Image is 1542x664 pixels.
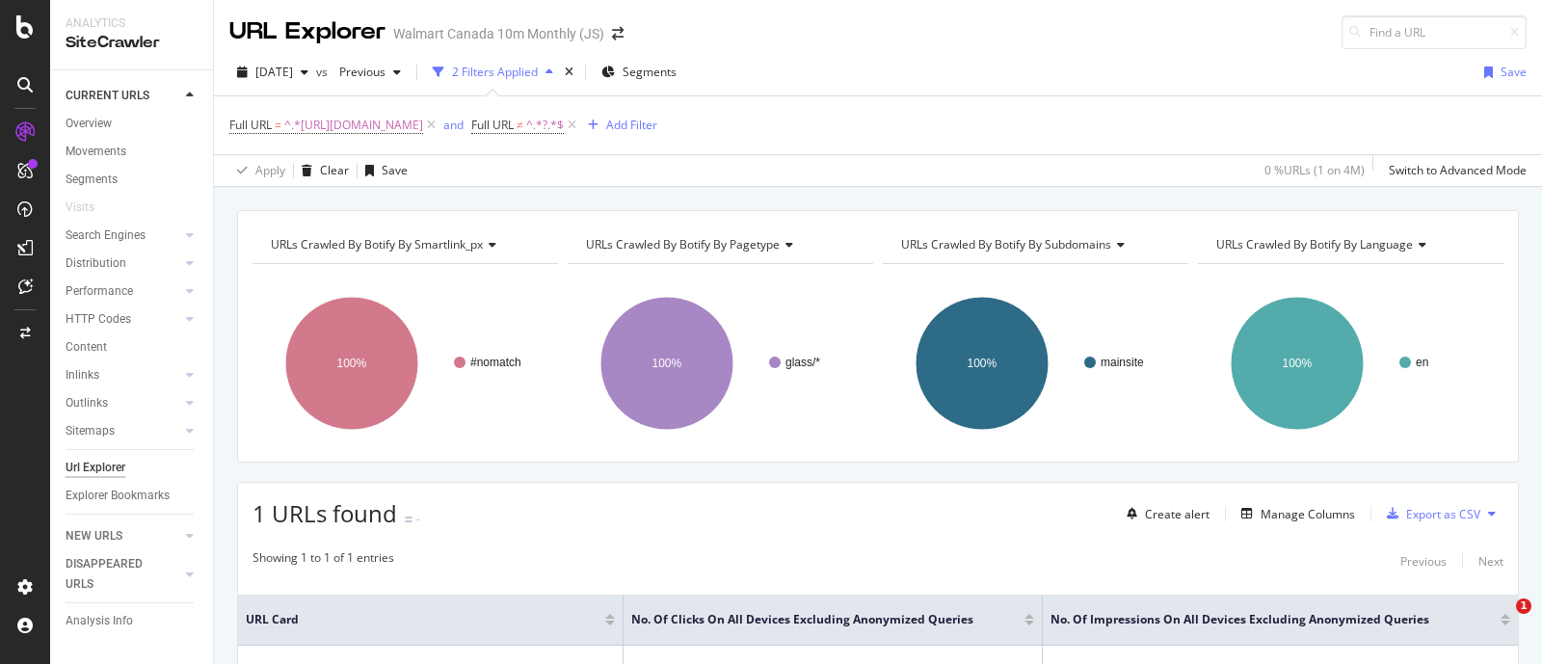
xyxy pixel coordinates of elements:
[332,64,385,80] span: Previous
[1478,549,1503,572] button: Next
[66,393,180,413] a: Outlinks
[253,549,394,572] div: Showing 1 to 1 of 1 entries
[1400,553,1447,570] div: Previous
[561,63,577,82] div: times
[246,611,600,628] span: URL Card
[393,24,604,43] div: Walmart Canada 10m Monthly (JS)
[66,365,180,385] a: Inlinks
[66,526,122,546] div: NEW URLS
[337,357,367,370] text: 100%
[416,511,420,527] div: -
[66,114,112,134] div: Overview
[316,64,332,80] span: vs
[1476,57,1527,88] button: Save
[612,27,624,40] div: arrow-right-arrow-left
[470,356,521,369] text: #nomatch
[66,253,126,274] div: Distribution
[66,170,199,190] a: Segments
[66,198,94,218] div: Visits
[425,57,561,88] button: 2 Filters Applied
[66,337,107,358] div: Content
[785,356,820,369] text: glass/*
[1381,155,1527,186] button: Switch to Advanced Mode
[66,554,163,595] div: DISAPPEARED URLS
[586,236,780,252] span: URLs Crawled By Botify By pagetype
[1212,229,1486,260] h4: URLs Crawled By Botify By language
[1198,279,1499,447] svg: A chart.
[623,64,677,80] span: Segments
[1516,598,1531,614] span: 1
[66,421,180,441] a: Sitemaps
[271,236,483,252] span: URLs Crawled By Botify By smartlink_px
[66,142,199,162] a: Movements
[1234,502,1355,525] button: Manage Columns
[229,155,285,186] button: Apply
[294,155,349,186] button: Clear
[320,162,349,178] div: Clear
[267,229,541,260] h4: URLs Crawled By Botify By smartlink_px
[66,309,180,330] a: HTTP Codes
[1050,611,1472,628] span: No. of Impressions On All Devices excluding anonymized queries
[452,64,538,80] div: 2 Filters Applied
[66,458,125,478] div: Url Explorer
[1119,498,1210,529] button: Create alert
[631,611,996,628] span: No. of Clicks On All Devices excluding anonymized queries
[1342,15,1527,49] input: Find a URL
[568,279,868,447] svg: A chart.
[66,32,198,54] div: SiteCrawler
[66,309,131,330] div: HTTP Codes
[66,114,199,134] a: Overview
[255,162,285,178] div: Apply
[883,279,1183,447] svg: A chart.
[1400,549,1447,572] button: Previous
[66,486,170,506] div: Explorer Bookmarks
[66,421,115,441] div: Sitemaps
[1216,236,1413,252] span: URLs Crawled By Botify By language
[1389,162,1527,178] div: Switch to Advanced Mode
[1478,553,1503,570] div: Next
[1379,498,1480,529] button: Export as CSV
[1406,506,1480,522] div: Export as CSV
[1101,356,1144,369] text: mainsite
[382,162,408,178] div: Save
[582,229,856,260] h4: URLs Crawled By Botify By pagetype
[901,236,1111,252] span: URLs Crawled By Botify By subdomains
[594,57,684,88] button: Segments
[275,117,281,133] span: =
[66,142,126,162] div: Movements
[606,117,657,133] div: Add Filter
[471,117,514,133] span: Full URL
[284,112,423,139] span: ^.*[URL][DOMAIN_NAME]
[1145,506,1210,522] div: Create alert
[968,357,997,370] text: 100%
[443,116,464,134] button: and
[897,229,1171,260] h4: URLs Crawled By Botify By subdomains
[66,281,133,302] div: Performance
[66,86,180,106] a: CURRENT URLS
[66,337,199,358] a: Content
[1501,64,1527,80] div: Save
[517,117,523,133] span: ≠
[229,57,316,88] button: [DATE]
[66,226,146,246] div: Search Engines
[66,198,114,218] a: Visits
[66,393,108,413] div: Outlinks
[66,281,180,302] a: Performance
[1283,357,1313,370] text: 100%
[66,458,199,478] a: Url Explorer
[66,611,133,631] div: Analysis Info
[1416,356,1428,369] text: en
[358,155,408,186] button: Save
[253,279,553,447] svg: A chart.
[443,117,464,133] div: and
[66,226,180,246] a: Search Engines
[66,486,199,506] a: Explorer Bookmarks
[229,15,385,48] div: URL Explorer
[580,114,657,137] button: Add Filter
[66,365,99,385] div: Inlinks
[66,15,198,32] div: Analytics
[1261,506,1355,522] div: Manage Columns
